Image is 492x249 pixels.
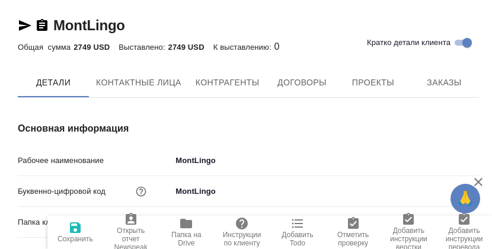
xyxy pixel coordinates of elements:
[168,43,213,52] p: 2749 USD
[214,216,270,249] button: Инструкции по клиенту
[273,75,330,90] span: Договоры
[451,184,480,213] button: 🙏
[18,18,32,33] button: Скопировать ссылку для ЯМессенджера
[270,216,325,249] button: Добавить Todo
[18,155,171,167] p: Рабочее наименование
[159,216,215,249] button: Папка на Drive
[18,43,74,52] p: Общая сумма
[18,216,71,228] p: Папка клиента
[196,75,260,90] span: Контрагенты
[57,235,93,243] span: Сохранить
[333,231,374,247] span: Отметить проверку
[171,183,479,200] input: ✎ Введи что-нибудь
[416,75,472,90] span: Заказы
[171,213,479,231] input: ✎ Введи что-нибудь
[119,43,168,52] p: Выставлено:
[96,75,181,90] span: Контактные лица
[47,216,103,249] button: Сохранить
[436,216,492,249] button: Добавить инструкции перевода
[53,17,125,33] a: MontLingo
[213,43,274,52] p: К выставлению:
[18,40,479,54] div: 0
[221,231,263,247] span: Инструкции по клиенту
[74,43,119,52] p: 2749 USD
[171,152,479,169] input: ✎ Введи что-нибудь
[35,18,49,33] button: Скопировать ссылку
[166,231,207,247] span: Папка на Drive
[25,75,82,90] span: Детали
[18,122,479,136] h4: Основная информация
[18,186,106,197] p: Буквенно-цифровой код
[103,216,159,249] button: Открыть отчет Newspeak
[455,186,475,211] span: 🙏
[381,216,437,249] button: Добавить инструкции верстки
[277,231,318,247] span: Добавить Todo
[344,75,401,90] span: Проекты
[133,184,149,199] button: Нужен для формирования номера заказа/сделки
[325,216,381,249] button: Отметить проверку
[367,37,451,49] span: Кратко детали клиента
